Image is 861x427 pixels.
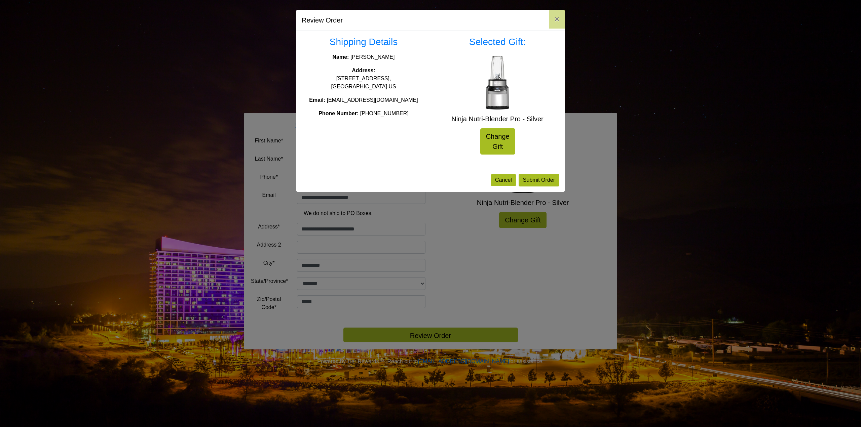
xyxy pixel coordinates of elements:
button: Close [549,10,565,29]
img: Ninja Nutri-Blender Pro - Silver [471,56,524,110]
strong: Email: [309,97,325,103]
strong: Name: [333,54,349,60]
button: Submit Order [519,174,559,186]
button: Cancel [491,174,516,186]
strong: Phone Number: [319,111,359,116]
h5: Ninja Nutri-Blender Pro - Silver [436,115,559,123]
a: Change Gift [480,128,515,155]
span: × [555,14,559,24]
h3: Shipping Details [302,36,425,48]
strong: Address: [352,68,375,73]
span: [PERSON_NAME] [350,54,395,60]
span: [STREET_ADDRESS], [GEOGRAPHIC_DATA] US [331,76,396,89]
span: [PHONE_NUMBER] [360,111,409,116]
h3: Selected Gift: [436,36,559,48]
h5: Review Order [302,15,343,25]
span: [EMAIL_ADDRESS][DOMAIN_NAME] [327,97,418,103]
